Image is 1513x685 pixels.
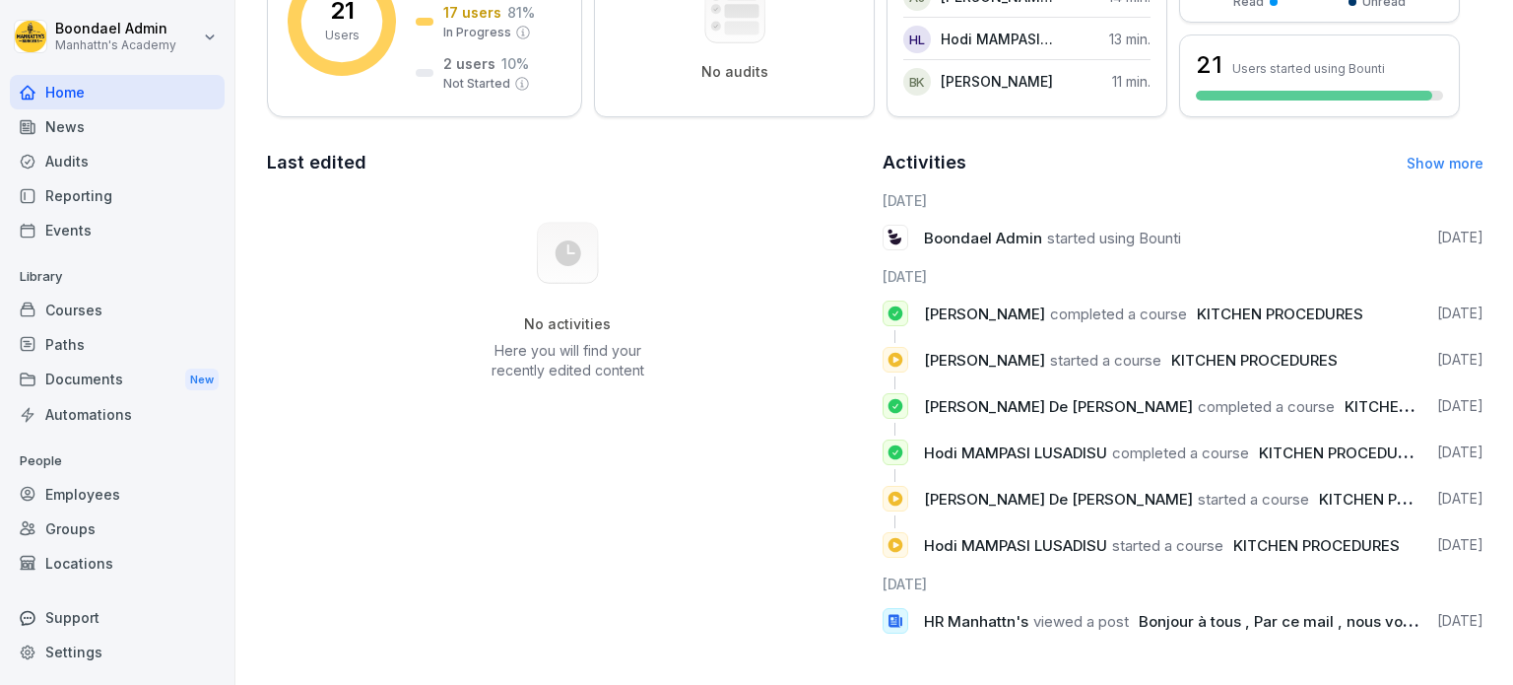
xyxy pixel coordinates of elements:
[267,149,869,176] h2: Last edited
[55,38,176,52] p: Manhattn's Academy
[1033,612,1129,631] span: viewed a post
[1171,351,1338,370] span: KITCHEN PROCEDURES
[10,477,225,512] a: Employees
[1198,397,1335,416] span: completed a course
[507,2,535,23] p: 81 %
[10,144,225,178] a: Audits
[468,315,667,333] h5: No activities
[1319,490,1485,509] span: KITCHEN PROCEDURES
[941,29,1054,49] p: Hodi MAMPASI LUSADISU
[1437,396,1483,416] p: [DATE]
[883,574,1484,594] h6: [DATE]
[468,341,667,380] p: Here you will find your recently edited content
[10,635,225,669] a: Settings
[1047,229,1181,247] span: started using Bounti
[1232,61,1385,76] p: Users started using Bounti
[1050,305,1187,323] span: completed a course
[10,109,225,144] a: News
[10,75,225,109] a: Home
[941,71,1053,92] p: [PERSON_NAME]
[443,75,510,93] p: Not Started
[501,53,529,74] p: 10 %
[443,53,495,74] p: 2 users
[924,229,1042,247] span: Boondael Admin
[1437,443,1483,462] p: [DATE]
[1050,351,1161,370] span: started a course
[1437,535,1483,555] p: [DATE]
[1196,48,1222,82] h3: 21
[1198,490,1309,509] span: started a course
[924,444,1107,462] span: Hodi MAMPASI LUSADISU
[10,213,225,247] a: Events
[1109,29,1151,49] p: 13 min.
[1437,489,1483,509] p: [DATE]
[10,546,225,581] a: Locations
[10,445,225,477] p: People
[883,190,1484,211] h6: [DATE]
[1437,304,1483,323] p: [DATE]
[924,351,1045,370] span: [PERSON_NAME]
[10,178,225,213] a: Reporting
[1437,350,1483,370] p: [DATE]
[185,369,219,391] div: New
[903,26,931,53] div: HL
[10,327,225,362] a: Paths
[10,261,225,293] p: Library
[1112,536,1223,555] span: started a course
[924,397,1193,416] span: [PERSON_NAME] De [PERSON_NAME]
[883,266,1484,287] h6: [DATE]
[10,397,225,432] a: Automations
[1259,444,1425,462] span: KITCHEN PROCEDURES
[10,362,225,398] a: DocumentsNew
[924,305,1045,323] span: [PERSON_NAME]
[443,24,511,41] p: In Progress
[10,362,225,398] div: Documents
[10,512,225,546] a: Groups
[1233,536,1400,555] span: KITCHEN PROCEDURES
[701,63,768,81] p: No audits
[924,536,1107,555] span: Hodi MAMPASI LUSADISU
[443,2,501,23] p: 17 users
[924,490,1193,509] span: [PERSON_NAME] De [PERSON_NAME]
[55,21,176,37] p: Boondael Admin
[1112,444,1249,462] span: completed a course
[10,293,225,327] a: Courses
[1345,397,1511,416] span: KITCHEN PROCEDURES
[883,149,966,176] h2: Activities
[1112,71,1151,92] p: 11 min.
[325,27,360,44] p: Users
[1407,155,1483,171] a: Show more
[10,600,225,635] div: Support
[924,612,1028,631] span: HR Manhattn's
[1197,305,1363,323] span: KITCHEN PROCEDURES
[1437,611,1483,631] p: [DATE]
[1437,228,1483,247] p: [DATE]
[903,68,931,96] div: BK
